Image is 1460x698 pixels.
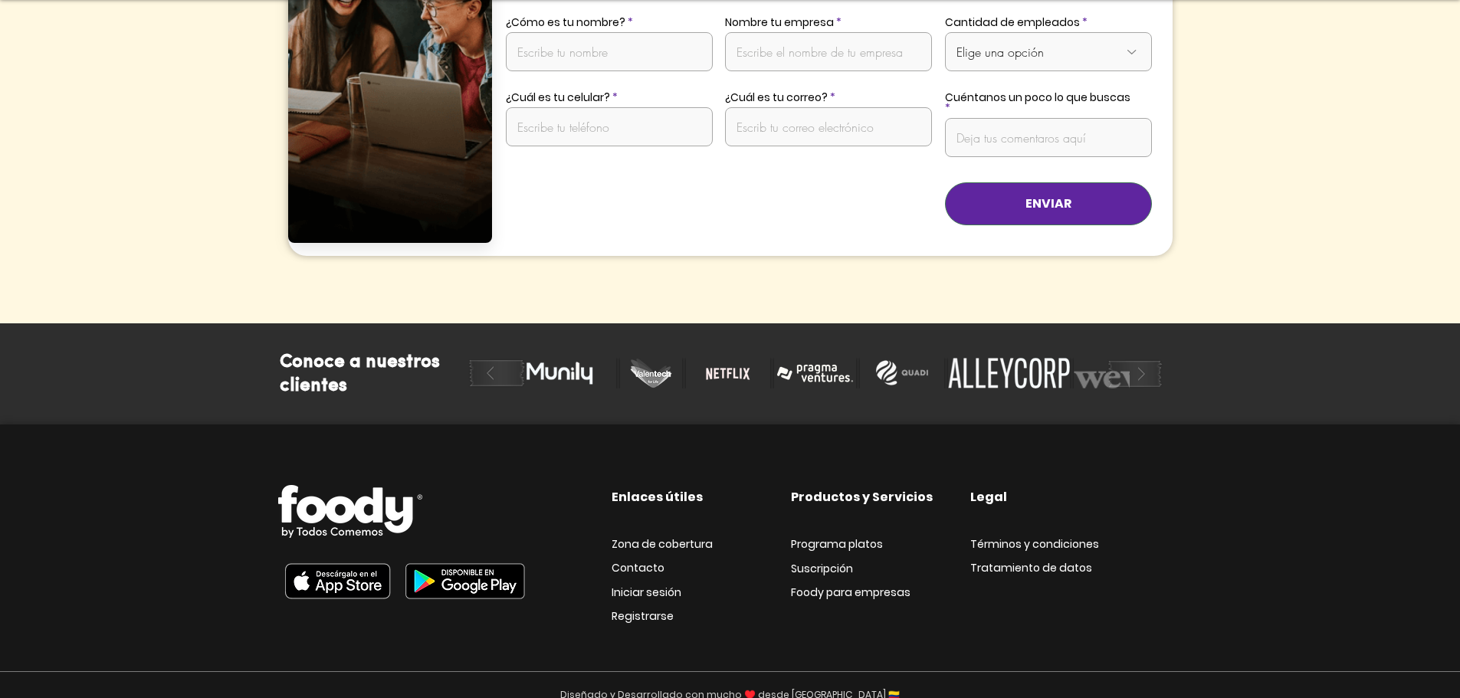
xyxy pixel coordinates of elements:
[612,608,674,624] span: Registrarse
[725,32,932,71] input: Escribe el nombre de tu empresa
[791,488,933,506] span: Productos y Servicios
[278,485,422,538] img: Logo_Foody V2.0.0 (2).png
[970,538,1099,551] a: Términos y condiciones
[468,356,527,391] button: play backward
[506,17,713,28] label: ¿Cómo es tu nombre?
[506,107,713,146] input: Escribe tu teléfono
[280,353,440,395] span: Conoce a nuestros clientes
[612,536,713,552] span: Zona de cobertura
[612,610,674,623] a: Registrarse
[945,118,1152,157] input: Deja tus comentaros aquí
[612,488,703,506] span: Enlaces útiles
[612,562,664,575] a: Contacto
[1025,195,1071,212] span: ENVIAR
[970,488,1007,506] span: Legal
[725,107,932,146] input: Escrib tu correo electrónico
[970,536,1099,552] span: Términos y condiciones
[506,32,713,71] input: Escribe tu nombre
[725,92,932,103] label: ¿Cuál es tu correo?
[791,586,910,599] a: Foody para empresas
[791,562,853,575] a: Suscripción
[791,538,883,551] a: Programa platos
[506,92,713,103] label: ¿Cuál es tu celular?
[612,585,681,600] span: Iniciar sesión
[725,17,932,28] label: Nombre tu empresa
[612,586,681,599] a: Iniciar sesión
[970,560,1092,575] span: Tratamiento de datos
[472,358,1160,388] div: Slider gallery
[791,585,910,600] span: Foody para empresas
[1106,356,1164,391] button: play forward
[945,182,1152,225] button: ENVIAR
[791,536,883,552] span: Programa platos
[397,555,533,608] img: Foody app movil en Play Store.png
[970,562,1092,575] a: Tratamiento de datos
[945,17,1152,28] label: Cantidad de empleados
[612,538,713,551] a: Zona de cobertura
[278,555,397,608] img: Foody app movil en App Store.png
[945,92,1152,113] label: Cuéntanos un poco lo que buscas
[612,560,664,575] span: Contacto
[791,561,853,576] span: Suscripción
